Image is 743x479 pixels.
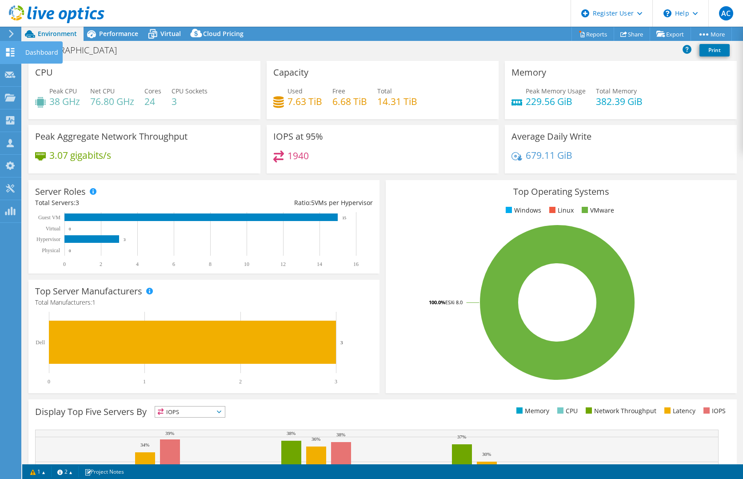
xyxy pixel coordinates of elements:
h3: Memory [511,68,546,77]
text: 0 [69,227,71,231]
a: 1 [24,466,52,477]
div: Total Servers: [35,198,204,208]
text: 2 [239,378,242,385]
h3: Top Server Manufacturers [35,286,142,296]
tspan: ESXi 8.0 [445,299,463,306]
text: 2 [100,261,102,267]
h1: [GEOGRAPHIC_DATA] [29,45,131,55]
text: 10 [244,261,249,267]
text: 34% [140,442,149,447]
a: Export [650,27,691,41]
text: 4 [136,261,139,267]
h4: 14.31 TiB [377,97,417,106]
span: 5 [311,198,315,207]
a: Share [614,27,650,41]
text: 15 [342,216,347,220]
text: Physical [42,247,60,254]
h4: 24 [144,97,161,106]
h3: IOPS at 95% [273,132,323,141]
text: 36% [312,436,320,442]
span: AC [719,6,733,20]
span: Net CPU [90,87,115,95]
h3: CPU [35,68,53,77]
text: 8 [209,261,212,267]
span: IOPS [155,407,225,417]
li: IOPS [701,406,726,416]
text: Virtual [46,225,61,232]
h4: 3 [172,97,208,106]
span: Used [288,87,303,95]
text: Guest VM [38,214,60,221]
div: Ratio: VMs per Hypervisor [204,198,373,208]
h4: 229.56 GiB [526,97,586,106]
text: 39% [165,431,174,436]
span: Performance [99,29,138,38]
li: Latency [662,406,695,416]
text: 38% [336,432,345,437]
span: Total Memory [596,87,637,95]
li: Network Throughput [583,406,656,416]
h4: Total Manufacturers: [35,298,373,307]
span: Virtual [160,29,181,38]
h4: 38 GHz [49,97,80,106]
span: Cores [144,87,161,95]
text: 38% [287,431,296,436]
text: 3 [124,237,126,242]
h3: Capacity [273,68,308,77]
span: Peak Memory Usage [526,87,586,95]
text: 3 [340,340,343,345]
div: Dashboard [21,41,63,64]
a: Print [699,44,730,56]
text: 0 [48,378,50,385]
tspan: 100.0% [429,299,445,306]
span: Free [332,87,345,95]
text: 12 [280,261,286,267]
svg: \n [663,9,671,17]
text: 30% [482,451,491,457]
text: 6 [172,261,175,267]
text: 37% [457,434,466,439]
text: 0 [69,249,71,253]
a: 2 [51,466,79,477]
text: 16 [353,261,359,267]
span: Total [377,87,392,95]
text: 1 [143,378,146,385]
li: VMware [579,205,614,215]
text: 0 [63,261,66,267]
h3: Average Daily Write [511,132,591,141]
li: CPU [555,406,578,416]
text: 3 [335,378,337,385]
li: Linux [547,205,574,215]
span: CPU Sockets [172,87,208,95]
text: 14 [317,261,322,267]
h4: 1940 [288,151,309,161]
h4: 76.80 GHz [90,97,134,106]
h3: Top Operating Systems [392,187,730,197]
h3: Peak Aggregate Network Throughput [35,132,188,141]
a: More [691,27,732,41]
text: Hypervisor [36,236,60,242]
span: 3 [76,198,79,207]
h4: 7.63 TiB [288,97,322,106]
h4: 679.11 GiB [526,150,572,160]
span: Peak CPU [49,87,77,95]
span: Environment [38,29,77,38]
span: 1 [92,298,96,306]
li: Memory [514,406,549,416]
text: Dell [36,339,45,346]
h4: 382.39 GiB [596,97,643,106]
h4: 6.68 TiB [332,97,367,106]
h4: 3.07 gigabits/s [49,150,111,160]
span: Cloud Pricing [203,29,244,38]
h3: Server Roles [35,187,86,197]
a: Project Notes [78,466,130,477]
a: Reports [571,27,614,41]
li: Windows [503,205,541,215]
